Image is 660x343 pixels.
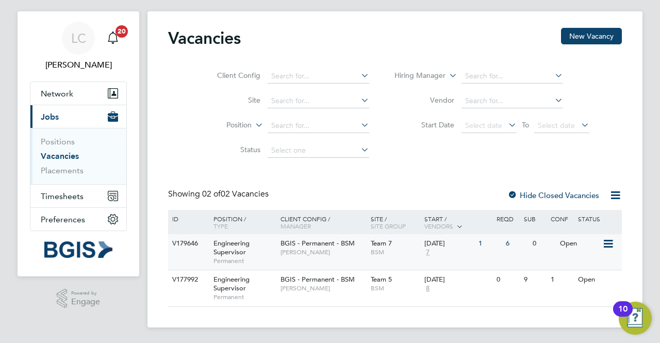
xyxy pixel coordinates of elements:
[280,248,366,256] span: [PERSON_NAME]
[494,210,521,227] div: Reqd
[30,185,126,207] button: Timesheets
[213,239,250,256] span: Engineering Supervisor
[202,189,269,199] span: 02 Vacancies
[192,120,252,130] label: Position
[30,59,127,71] span: Lewis Cannon
[268,94,369,108] input: Search for...
[268,69,369,84] input: Search for...
[575,210,620,227] div: Status
[619,302,652,335] button: Open Resource Center, 10 new notifications
[424,275,491,284] div: [DATE]
[278,210,368,235] div: Client Config /
[494,270,521,289] div: 0
[30,128,126,184] div: Jobs
[548,270,575,289] div: 1
[202,189,221,199] span: 02 of
[71,298,100,306] span: Engage
[280,239,355,248] span: BGIS - Permanent - BSM
[465,121,502,130] span: Select date
[18,11,139,276] nav: Main navigation
[424,248,431,257] span: 7
[41,89,73,99] span: Network
[201,145,260,154] label: Status
[168,189,271,200] div: Showing
[115,25,128,38] span: 20
[371,275,392,284] span: Team 5
[521,270,548,289] div: 9
[424,284,431,293] span: 8
[170,270,206,289] div: V177992
[368,210,422,235] div: Site /
[213,293,275,301] span: Permanent
[41,215,85,224] span: Preferences
[201,71,260,80] label: Client Config
[371,239,392,248] span: Team 7
[213,257,275,265] span: Permanent
[168,28,241,48] h2: Vacancies
[519,118,532,132] span: To
[371,222,406,230] span: Site Group
[30,22,127,71] a: LC[PERSON_NAME]
[30,241,127,258] a: Go to home page
[213,275,250,292] span: Engineering Supervisor
[618,309,628,322] div: 10
[41,191,84,201] span: Timesheets
[41,166,84,175] a: Placements
[557,234,602,253] div: Open
[213,222,228,230] span: Type
[268,143,369,158] input: Select one
[530,234,557,253] div: 0
[503,234,530,253] div: 6
[280,275,355,284] span: BGIS - Permanent - BSM
[170,234,206,253] div: V179646
[548,210,575,227] div: Conf
[30,208,126,231] button: Preferences
[424,239,473,248] div: [DATE]
[41,151,79,161] a: Vacancies
[476,234,503,253] div: 1
[41,112,59,122] span: Jobs
[422,210,494,236] div: Start /
[461,94,563,108] input: Search for...
[71,31,86,45] span: LC
[201,95,260,105] label: Site
[30,82,126,105] button: Network
[575,270,620,289] div: Open
[561,28,622,44] button: New Vacancy
[170,210,206,227] div: ID
[521,210,548,227] div: Sub
[30,105,126,128] button: Jobs
[71,289,100,298] span: Powered by
[538,121,575,130] span: Select date
[268,119,369,133] input: Search for...
[44,241,112,258] img: bgis-logo-retina.png
[280,284,366,292] span: [PERSON_NAME]
[206,210,278,235] div: Position /
[371,248,420,256] span: BSM
[280,222,311,230] span: Manager
[57,289,101,308] a: Powered byEngage
[424,222,453,230] span: Vendors
[41,137,75,146] a: Positions
[461,69,563,84] input: Search for...
[507,190,599,200] label: Hide Closed Vacancies
[395,120,454,129] label: Start Date
[371,284,420,292] span: BSM
[395,95,454,105] label: Vendor
[386,71,445,81] label: Hiring Manager
[103,22,123,55] a: 20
